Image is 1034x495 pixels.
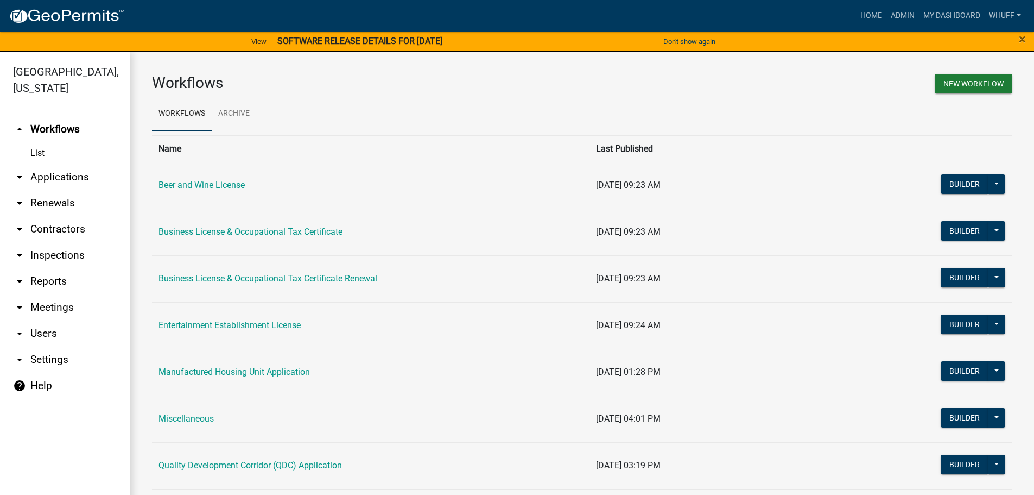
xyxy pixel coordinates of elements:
i: arrow_drop_down [13,171,26,184]
i: arrow_drop_down [13,223,26,236]
a: Entertainment Establishment License [158,320,301,330]
th: Last Published [589,135,864,162]
a: My Dashboard [919,5,985,26]
span: [DATE] 03:19 PM [596,460,661,471]
button: Builder [941,221,988,241]
button: Close [1019,33,1026,46]
button: Builder [941,174,988,194]
i: arrow_drop_down [13,197,26,210]
a: Manufactured Housing Unit Application [158,367,310,377]
a: Quality Development Corridor (QDC) Application [158,460,342,471]
span: × [1019,32,1026,47]
i: arrow_drop_down [13,353,26,366]
a: whuff [985,5,1025,26]
span: [DATE] 09:24 AM [596,320,661,330]
a: Business License & Occupational Tax Certificate Renewal [158,273,377,284]
button: Builder [941,315,988,334]
h3: Workflows [152,74,574,92]
i: arrow_drop_up [13,123,26,136]
a: Archive [212,97,256,131]
span: [DATE] 09:23 AM [596,227,661,237]
a: Beer and Wine License [158,180,245,190]
span: [DATE] 09:23 AM [596,180,661,190]
i: arrow_drop_down [13,301,26,314]
th: Name [152,135,589,162]
a: Workflows [152,97,212,131]
button: Builder [941,455,988,474]
span: [DATE] 01:28 PM [596,367,661,377]
i: arrow_drop_down [13,327,26,340]
button: Builder [941,408,988,428]
button: New Workflow [935,74,1012,93]
span: [DATE] 09:23 AM [596,273,661,284]
i: arrow_drop_down [13,249,26,262]
i: help [13,379,26,392]
span: [DATE] 04:01 PM [596,413,661,424]
a: View [247,33,271,51]
button: Builder [941,268,988,287]
a: Business License & Occupational Tax Certificate [158,227,342,237]
a: Miscellaneous [158,413,214,424]
i: arrow_drop_down [13,275,26,288]
button: Don't show again [659,33,720,51]
a: Admin [886,5,919,26]
button: Builder [941,361,988,381]
a: Home [856,5,886,26]
strong: SOFTWARE RELEASE DETAILS FOR [DATE] [277,36,442,46]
